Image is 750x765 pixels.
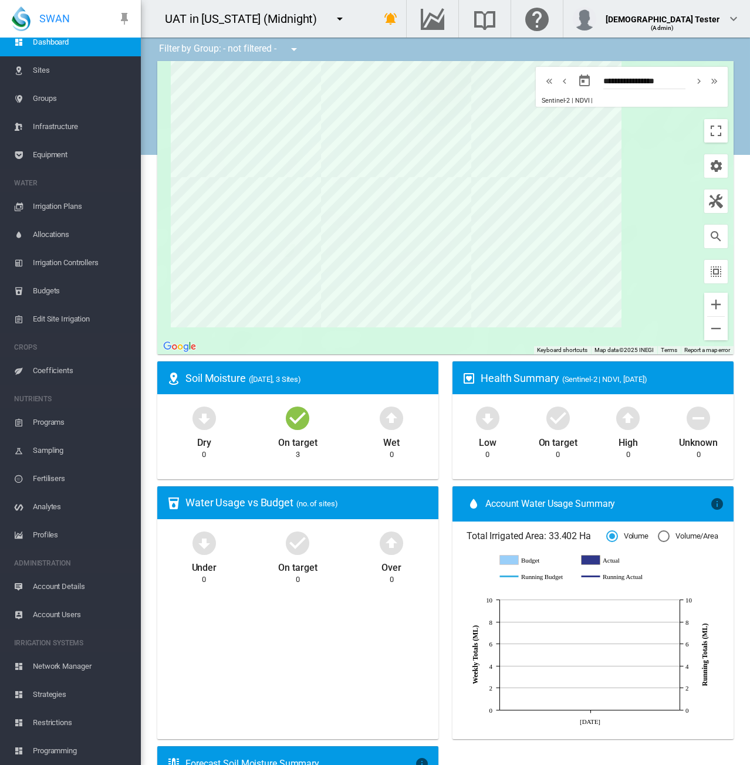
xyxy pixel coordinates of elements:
[485,497,710,510] span: Account Water Usage Summary
[539,432,577,449] div: On target
[543,74,556,88] md-icon: icon-chevron-double-left
[33,601,131,629] span: Account Users
[150,38,309,61] div: Filter by Group: - not filtered -
[33,465,131,493] span: Fertilisers
[684,404,712,432] md-icon: icon-minus-circle
[165,11,327,27] div: UAT in [US_STATE] (Midnight)
[556,449,560,460] div: 0
[296,449,300,460] div: 3
[562,375,647,384] span: (Sentinel-2 | NDVI, [DATE])
[489,641,493,648] tspan: 6
[707,74,722,88] button: icon-chevron-double-right
[160,339,199,354] img: Google
[658,531,718,542] md-radio-button: Volume/Area
[33,652,131,681] span: Network Manager
[573,7,596,31] img: profile.jpg
[537,346,587,354] button: Keyboard shortcuts
[383,432,400,449] div: Wet
[471,625,479,684] tspan: Weekly Totals (ML)
[377,404,406,432] md-icon: icon-arrow-up-bold-circle
[390,574,394,585] div: 0
[580,717,600,725] tspan: [DATE]
[651,25,674,31] span: (Admin)
[685,597,692,604] tspan: 10
[14,174,131,192] span: WATER
[557,74,572,88] button: icon-chevron-left
[489,663,493,670] tspan: 4
[202,574,206,585] div: 0
[474,404,502,432] md-icon: icon-arrow-down-bold-circle
[278,557,317,574] div: On target
[33,249,131,277] span: Irrigation Controllers
[33,141,131,169] span: Equipment
[542,74,557,88] button: icon-chevron-double-left
[685,663,689,670] tspan: 4
[192,557,217,574] div: Under
[296,574,300,585] div: 0
[582,571,651,582] g: Running Actual
[709,265,723,279] md-icon: icon-select-all
[14,390,131,408] span: NUTRIENTS
[487,597,493,604] tspan: 10
[558,74,571,88] md-icon: icon-chevron-left
[697,449,701,460] div: 0
[278,432,317,449] div: On target
[661,347,677,353] a: Terms
[709,159,723,173] md-icon: icon-cog
[704,119,728,143] button: Toggle fullscreen view
[283,404,312,432] md-icon: icon-checkbox-marked-circle
[190,529,218,557] md-icon: icon-arrow-down-bold-circle
[296,499,338,508] span: (no. of sites)
[33,113,131,141] span: Infrastructure
[33,709,131,737] span: Restrictions
[249,375,301,384] span: ([DATE], 3 Sites)
[462,371,476,385] md-icon: icon-heart-box-outline
[379,7,403,31] button: icon-bell-ring
[591,97,593,104] span: |
[542,97,589,104] span: Sentinel-2 | NDVI
[190,404,218,432] md-icon: icon-arrow-down-bold-circle
[33,521,131,549] span: Profiles
[614,404,642,432] md-icon: icon-arrow-up-bold-circle
[33,737,131,765] span: Programming
[384,12,398,26] md-icon: icon-bell-ring
[33,56,131,84] span: Sites
[33,436,131,465] span: Sampling
[479,432,496,449] div: Low
[381,557,401,574] div: Over
[594,347,654,353] span: Map data ©2025 INEGI
[377,529,406,557] md-icon: icon-arrow-up-bold-circle
[708,74,721,88] md-icon: icon-chevron-double-right
[606,9,720,21] div: [DEMOGRAPHIC_DATA] Tester
[685,641,689,648] tspan: 6
[704,225,728,248] button: icon-magnify
[489,685,492,692] tspan: 2
[328,7,352,31] button: icon-menu-down
[33,277,131,305] span: Budgets
[33,493,131,521] span: Analytes
[197,432,211,449] div: Dry
[160,339,199,354] a: Open this area in Google Maps (opens a new window)
[185,371,429,385] div: Soil Moisture
[14,338,131,357] span: CROPS
[282,38,306,61] button: icon-menu-down
[117,12,131,26] md-icon: icon-pin
[485,449,489,460] div: 0
[619,432,638,449] div: High
[167,496,181,510] md-icon: icon-cup-water
[582,555,651,566] g: Actual
[287,42,301,56] md-icon: icon-menu-down
[587,708,592,712] circle: Running Actual Sep 13 0
[544,404,572,432] md-icon: icon-checkbox-marked-circle
[167,371,181,385] md-icon: icon-map-marker-radius
[709,229,723,243] md-icon: icon-magnify
[727,12,741,26] md-icon: icon-chevron-down
[701,623,709,686] tspan: Running Totals (ML)
[467,530,606,543] span: Total Irrigated Area: 33.402 Ha
[39,11,70,26] span: SWAN
[33,357,131,385] span: Coefficients
[33,408,131,436] span: Programs
[283,529,312,557] md-icon: icon-checkbox-marked-circle
[704,260,728,283] button: icon-select-all
[333,12,347,26] md-icon: icon-menu-down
